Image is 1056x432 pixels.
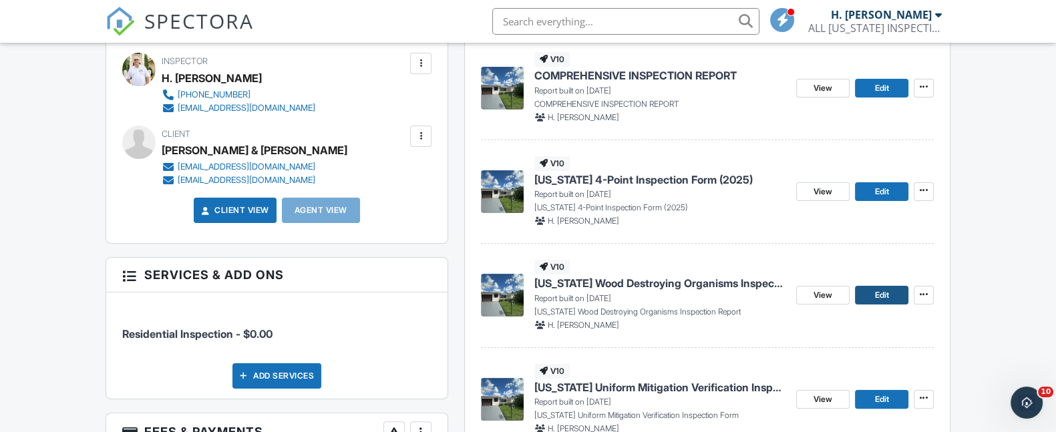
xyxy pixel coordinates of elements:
[831,8,932,21] div: H. [PERSON_NAME]
[162,68,262,88] div: H. [PERSON_NAME]
[178,175,315,186] div: [EMAIL_ADDRESS][DOMAIN_NAME]
[106,7,135,36] img: The Best Home Inspection Software - Spectora
[162,56,208,66] span: Inspector
[178,89,250,100] div: [PHONE_NUMBER]
[1038,387,1053,397] span: 10
[122,302,431,352] li: Service: Residential Inspection
[198,204,269,217] a: Client View
[162,129,190,139] span: Client
[808,21,942,35] div: ALL FLORIDA INSPECTIONS & EXTERMINATING, INC.
[106,258,448,292] h3: Services & Add ons
[178,162,315,172] div: [EMAIL_ADDRESS][DOMAIN_NAME]
[1011,387,1043,419] iframe: Intercom live chat
[162,101,315,115] a: [EMAIL_ADDRESS][DOMAIN_NAME]
[232,363,321,389] div: Add Services
[162,88,315,101] a: [PHONE_NUMBER]
[122,327,273,341] span: Residential Inspection - $0.00
[106,18,254,46] a: SPECTORA
[144,7,254,35] span: SPECTORA
[178,103,315,114] div: [EMAIL_ADDRESS][DOMAIN_NAME]
[162,174,337,187] a: [EMAIL_ADDRESS][DOMAIN_NAME]
[162,160,337,174] a: [EMAIL_ADDRESS][DOMAIN_NAME]
[492,8,759,35] input: Search everything...
[162,140,347,160] div: [PERSON_NAME] & [PERSON_NAME]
